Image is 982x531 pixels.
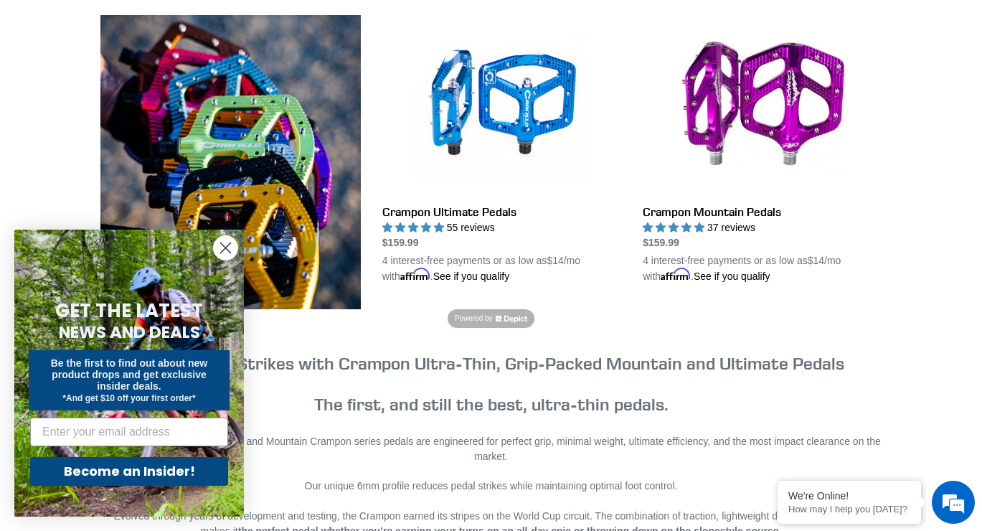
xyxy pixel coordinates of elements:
[55,298,203,324] span: GET THE LATEST
[448,309,534,328] a: Powered by
[100,15,361,309] img: Content block image
[100,434,882,464] p: The [PERSON_NAME] Ultimate and Mountain Crampon series pedals are engineered for perfect grip, mi...
[62,393,195,403] span: *And get $10 off your first order*
[30,457,228,486] button: Become an Insider!
[788,490,910,502] div: We're Online!
[30,418,228,446] input: Enter your email address
[455,313,493,324] span: Powered by
[100,353,882,415] h3: The first, and still the best, ultra-thin pedals.
[59,321,200,344] span: NEWS AND DEALS
[138,352,844,374] strong: Crush Pedal Strikes with Crampon Ultra-Thin, Grip-Packed Mountain and Ultimate Pedals
[213,235,238,260] button: Close dialog
[51,357,208,392] span: Be the first to find out about new product drops and get exclusive insider deals.
[788,504,910,514] p: How may I help you today?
